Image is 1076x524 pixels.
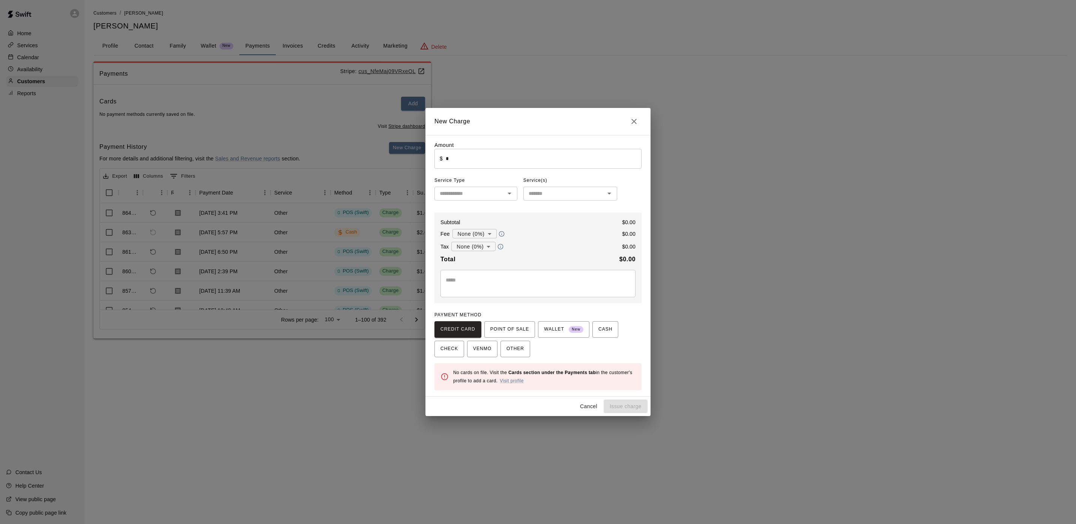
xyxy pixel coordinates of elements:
span: CHECK [440,343,458,355]
h2: New Charge [425,108,651,135]
b: Total [440,256,455,262]
p: $ 0.00 [622,230,636,238]
p: Subtotal [440,219,460,226]
p: Tax [440,243,449,250]
p: $ 0.00 [622,219,636,226]
button: Open [604,188,615,199]
span: Service(s) [523,175,547,187]
span: CREDIT CARD [440,323,475,335]
span: New [569,325,583,335]
span: POINT OF SALE [490,323,529,335]
button: CASH [592,321,618,338]
div: None (0%) [452,227,497,241]
span: OTHER [506,343,524,355]
a: Visit profile [500,378,524,383]
p: $ [440,155,443,162]
div: None (0%) [451,240,496,253]
span: PAYMENT METHOD [434,312,481,317]
button: Close [627,114,642,129]
button: Open [504,188,515,199]
button: CHECK [434,341,464,357]
button: OTHER [500,341,530,357]
p: $ 0.00 [622,243,636,250]
button: Cancel [577,400,601,413]
button: CREDIT CARD [434,321,481,338]
button: VENMO [467,341,497,357]
p: Fee [440,230,450,238]
span: WALLET [544,323,583,335]
span: No cards on file. Visit the in the customer's profile to add a card. [453,370,632,383]
b: Cards section under the Payments tab [508,370,596,375]
button: POINT OF SALE [484,321,535,338]
b: $ 0.00 [619,256,636,262]
button: WALLET New [538,321,589,338]
span: VENMO [473,343,491,355]
span: CASH [598,323,612,335]
span: Service Type [434,175,517,187]
label: Amount [434,142,454,148]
